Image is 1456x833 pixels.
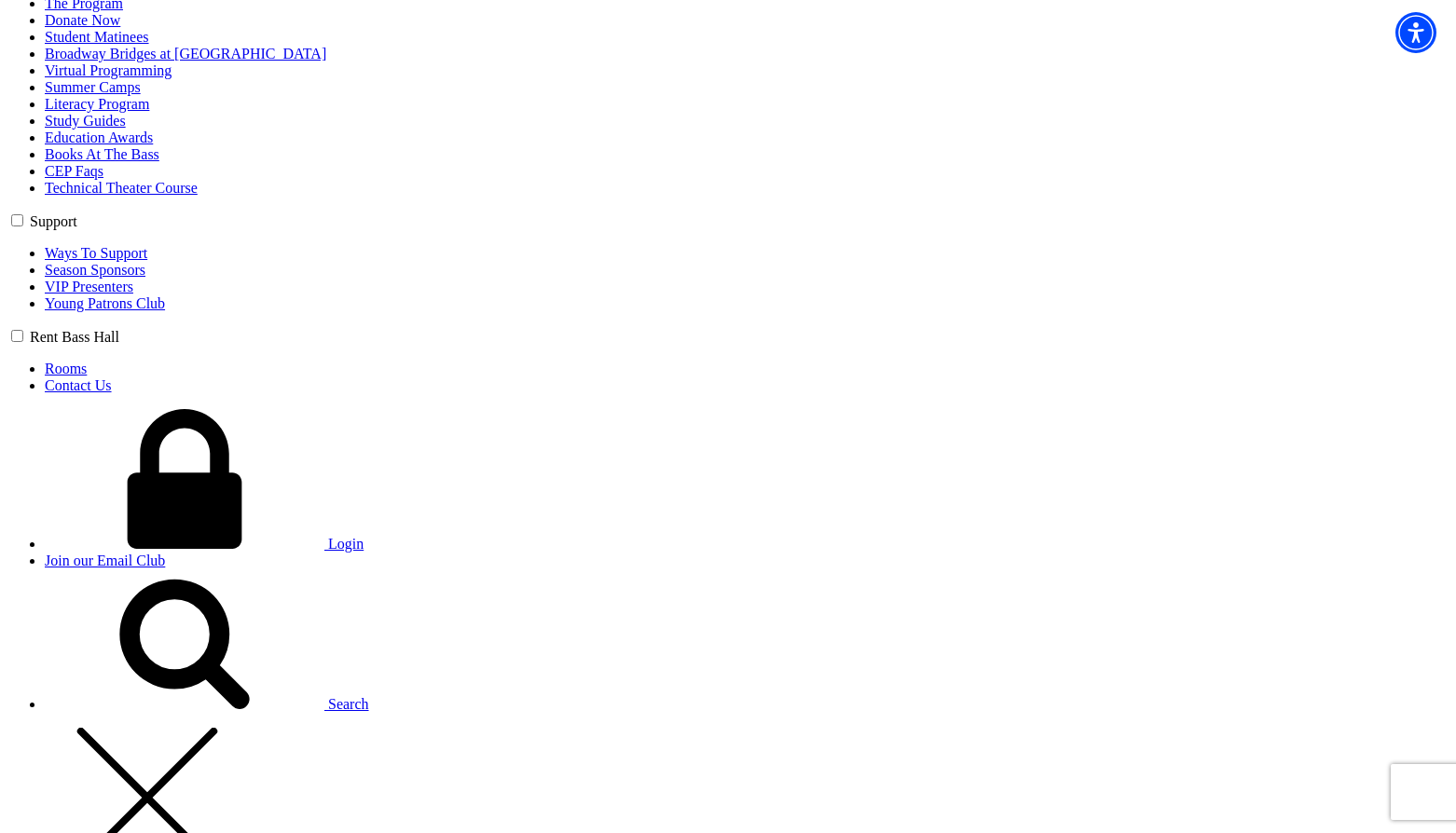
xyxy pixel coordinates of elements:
a: Join our Email Club [45,553,165,568]
a: Contact Us [45,377,112,393]
a: Search [45,696,369,712]
a: Season Sponsors [45,262,145,278]
a: Virtual Programming [45,62,172,78]
a: Donate Now [45,12,120,28]
a: Summer Camps [45,79,141,95]
a: CEP Faqs [45,163,103,179]
div: Accessibility Menu [1395,12,1436,53]
a: Login [45,536,364,552]
a: Literacy Program [45,96,149,112]
label: Rent Bass Hall [30,329,119,345]
a: Books At The Bass [45,146,159,162]
a: Young Patrons Club [45,295,165,311]
label: Support [30,213,77,229]
span: Login [328,536,364,552]
a: Broadway Bridges at [GEOGRAPHIC_DATA] [45,46,326,61]
a: Technical Theater Course [45,180,198,196]
a: Ways To Support [45,245,147,261]
a: VIP Presenters [45,279,133,294]
a: Student Matinees [45,29,149,45]
a: Education Awards [45,130,153,145]
span: Search [328,696,369,712]
a: Rooms [45,361,87,376]
a: Study Guides [45,113,126,129]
